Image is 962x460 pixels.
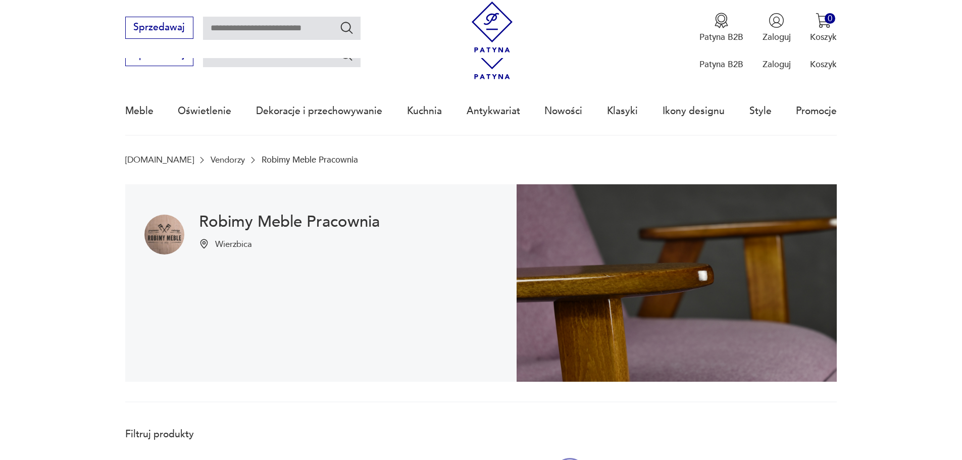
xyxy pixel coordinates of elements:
[810,31,837,43] p: Koszyk
[810,13,837,43] button: 0Koszyk
[199,239,209,249] img: Ikonka pinezki mapy
[607,88,638,134] a: Klasyki
[816,13,831,28] img: Ikona koszyka
[699,13,743,43] button: Patyna B2B
[763,59,791,70] p: Zaloguj
[262,155,358,165] p: Robimy Meble Pracownia
[699,59,743,70] p: Patyna B2B
[825,13,835,24] div: 0
[467,88,520,134] a: Antykwariat
[215,239,252,250] p: Wierzbica
[763,13,791,43] button: Zaloguj
[125,428,274,441] p: Filtruj produkty
[796,88,837,134] a: Promocje
[663,88,725,134] a: Ikony designu
[125,88,154,134] a: Meble
[178,88,231,134] a: Oświetlenie
[211,155,245,165] a: Vendorzy
[544,88,582,134] a: Nowości
[144,215,184,254] img: Robimy Meble Pracownia
[199,215,380,229] h1: Robimy Meble Pracownia
[467,2,518,53] img: Patyna - sklep z meblami i dekoracjami vintage
[699,31,743,43] p: Patyna B2B
[125,155,194,165] a: [DOMAIN_NAME]
[769,13,784,28] img: Ikonka użytkownika
[339,47,354,62] button: Szukaj
[810,59,837,70] p: Koszyk
[125,24,193,32] a: Sprzedawaj
[517,184,837,382] img: Robimy Meble Pracownia
[749,88,772,134] a: Style
[125,52,193,60] a: Sprzedawaj
[714,13,729,28] img: Ikona medalu
[256,88,382,134] a: Dekoracje i przechowywanie
[339,20,354,35] button: Szukaj
[699,13,743,43] a: Ikona medaluPatyna B2B
[763,31,791,43] p: Zaloguj
[407,88,442,134] a: Kuchnia
[125,17,193,39] button: Sprzedawaj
